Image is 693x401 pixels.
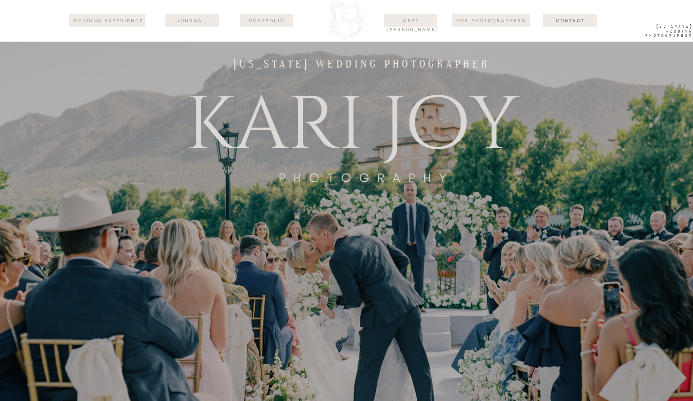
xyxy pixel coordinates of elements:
[243,17,290,24] a: Portfolio
[228,57,497,69] h1: [US_STATE] wedding photographer
[387,17,434,24] a: Meet [PERSON_NAME]
[452,17,530,24] a: For Photographers
[537,17,604,24] a: Contact
[168,17,215,24] a: journal
[630,24,693,41] a: [US_STATE] WEdding Photographer
[71,17,145,25] a: wedding experience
